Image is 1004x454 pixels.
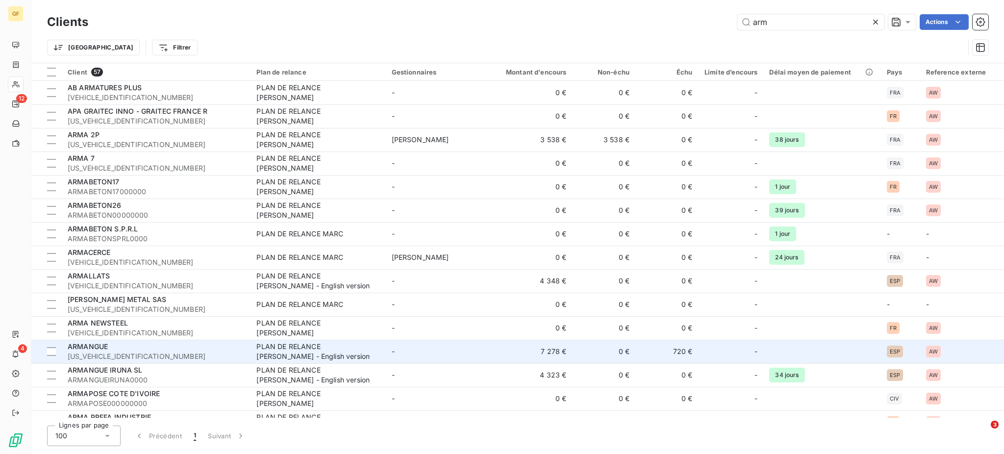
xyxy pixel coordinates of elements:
[573,222,635,246] td: 0 €
[635,246,698,269] td: 0 €
[929,325,938,331] span: AW
[754,347,757,356] span: -
[573,175,635,199] td: 0 €
[488,222,572,246] td: 0 €
[929,160,938,166] span: AW
[754,135,757,145] span: -
[887,229,890,238] span: -
[256,412,379,432] div: PLAN DE RELANCE [PERSON_NAME]
[68,201,122,209] span: ARMABETON26
[573,104,635,128] td: 0 €
[68,257,245,267] span: [VEHICLE_IDENTIFICATION_NUMBER]
[929,113,938,119] span: AW
[754,205,757,215] span: -
[8,6,24,22] div: GF
[68,319,128,327] span: ARMA NEWSTEEL
[18,344,27,353] span: 4
[68,130,100,139] span: ARMA 2P
[392,394,395,403] span: -
[68,83,142,92] span: AB ARMATURES PLUS
[991,421,999,429] span: 3
[256,153,379,173] div: PLAN DE RELANCE [PERSON_NAME]
[635,387,698,410] td: 0 €
[392,253,449,261] span: [PERSON_NAME]
[488,340,572,363] td: 7 278 €
[754,370,757,380] span: -
[578,68,629,76] div: Non-échu
[392,371,395,379] span: -
[769,68,875,76] div: Délai moyen de paiement
[392,300,395,308] span: -
[890,349,900,354] span: ESP
[890,184,897,190] span: FR
[256,342,379,361] div: PLAN DE RELANCE [PERSON_NAME] - English version
[635,104,698,128] td: 0 €
[16,94,27,103] span: 12
[256,106,379,126] div: PLAN DE RELANCE [PERSON_NAME]
[256,300,343,309] div: PLAN DE RELANCE MARC
[573,199,635,222] td: 0 €
[488,128,572,151] td: 3 538 €
[194,431,196,441] span: 1
[68,328,245,338] span: [VEHICLE_IDENTIFICATION_NUMBER]
[256,365,379,385] div: PLAN DE RELANCE [PERSON_NAME] - English version
[68,366,143,374] span: ARMANGUE IRUNA SL
[890,396,899,402] span: CIV
[55,431,67,441] span: 100
[256,271,379,291] div: PLAN DE RELANCE [PERSON_NAME] - English version
[488,387,572,410] td: 0 €
[68,389,160,398] span: ARMAPOSE COTE D'IVOIRE
[769,368,804,382] span: 34 jours
[635,81,698,104] td: 0 €
[494,68,566,76] div: Montant d'encours
[392,88,395,97] span: -
[926,253,929,261] span: -
[926,229,929,238] span: -
[488,175,572,199] td: 0 €
[68,272,110,280] span: ARMALLATS
[488,81,572,104] td: 0 €
[68,234,245,244] span: ARMABETONSPRL0000
[152,40,197,55] button: Filtrer
[8,432,24,448] img: Logo LeanPay
[737,14,884,30] input: Rechercher
[890,137,901,143] span: FRA
[573,387,635,410] td: 0 €
[754,111,757,121] span: -
[68,93,245,102] span: [VEHICLE_IDENTIFICATION_NUMBER]
[754,88,757,98] span: -
[188,426,202,446] button: 1
[392,229,395,238] span: -
[635,293,698,316] td: 0 €
[754,394,757,404] span: -
[256,201,379,220] div: PLAN DE RELANCE [PERSON_NAME]
[887,68,914,76] div: Pays
[926,300,929,308] span: -
[68,140,245,150] span: [US_VEHICLE_IDENTIFICATION_NUMBER]
[68,375,245,385] span: ARMANGUEIRUNA0000
[392,182,395,191] span: -
[929,137,938,143] span: AW
[971,421,994,444] iframe: Intercom live chat
[68,399,245,408] span: ARMAPOSE000000000
[573,128,635,151] td: 3 538 €
[573,293,635,316] td: 0 €
[488,151,572,175] td: 0 €
[256,229,343,239] div: PLAN DE RELANCE MARC
[754,229,757,239] span: -
[488,269,572,293] td: 4 348 €
[488,104,572,128] td: 0 €
[769,179,796,194] span: 1 jour
[256,130,379,150] div: PLAN DE RELANCE [PERSON_NAME]
[887,300,890,308] span: -
[488,363,572,387] td: 4 323 €
[68,68,87,76] span: Client
[573,340,635,363] td: 0 €
[488,316,572,340] td: 0 €
[573,410,635,434] td: 555 €
[929,349,938,354] span: AW
[635,363,698,387] td: 0 €
[68,248,110,256] span: ARMACERCE
[920,14,969,30] button: Actions
[488,246,572,269] td: 0 €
